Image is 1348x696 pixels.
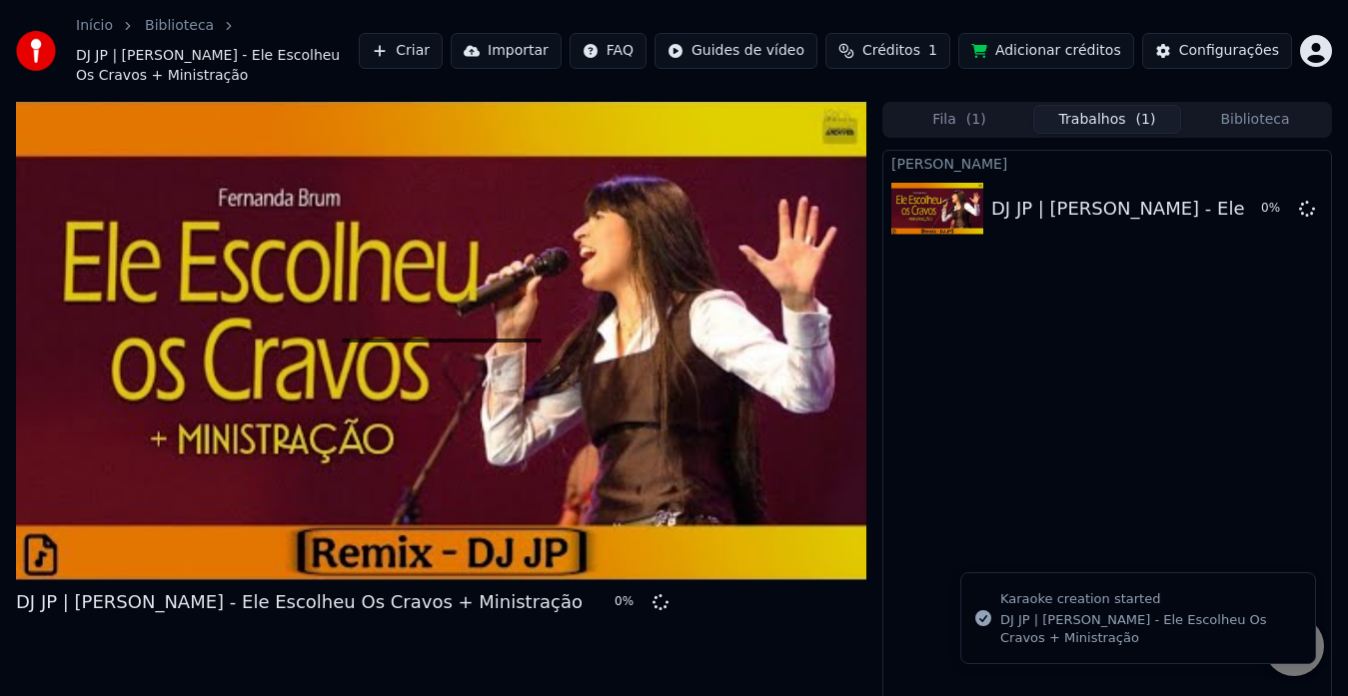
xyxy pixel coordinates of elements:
[145,16,214,36] a: Biblioteca
[825,33,950,69] button: Créditos1
[958,33,1134,69] button: Adicionar créditos
[16,31,56,71] img: youka
[16,588,583,616] div: DJ JP | [PERSON_NAME] - Ele Escolheu Os Cravos + Ministração
[570,33,647,69] button: FAQ
[76,16,113,36] a: Início
[928,41,937,61] span: 1
[1136,110,1156,130] span: ( 1 )
[76,46,359,86] span: DJ JP | [PERSON_NAME] - Ele Escolheu Os Cravos + Ministração
[451,33,562,69] button: Importar
[359,33,443,69] button: Criar
[1261,201,1291,217] div: 0 %
[1179,41,1279,61] div: Configurações
[1000,611,1299,647] div: DJ JP | [PERSON_NAME] - Ele Escolheu Os Cravos + Ministração
[1142,33,1292,69] button: Configurações
[76,16,359,86] nav: breadcrumb
[1000,589,1299,609] div: Karaoke creation started
[862,41,920,61] span: Créditos
[883,151,1331,175] div: [PERSON_NAME]
[1033,105,1181,134] button: Trabalhos
[966,110,986,130] span: ( 1 )
[615,594,645,610] div: 0 %
[655,33,817,69] button: Guides de vídeo
[1181,105,1329,134] button: Biblioteca
[885,105,1033,134] button: Fila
